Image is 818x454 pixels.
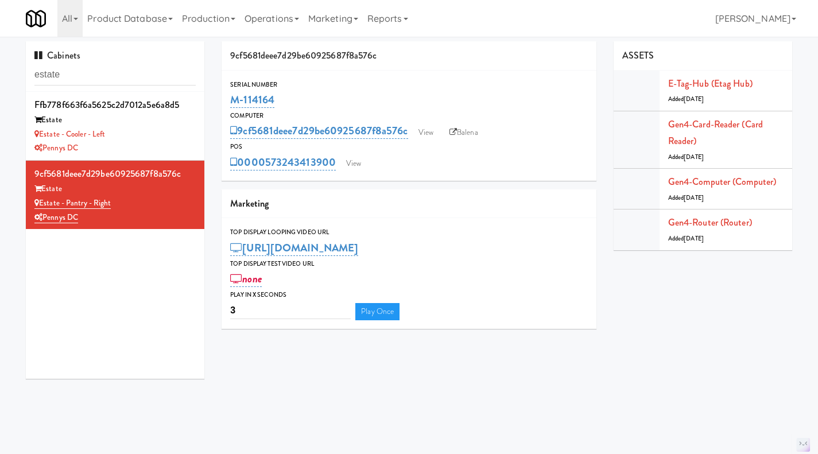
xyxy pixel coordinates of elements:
[668,193,704,202] span: Added
[355,303,400,320] a: Play Once
[230,258,588,270] div: Top Display Test Video Url
[34,49,80,62] span: Cabinets
[668,95,704,103] span: Added
[684,234,704,243] span: [DATE]
[684,95,704,103] span: [DATE]
[34,142,78,153] a: Pennys DC
[230,92,274,108] a: M-114164
[668,216,752,229] a: Gen4-router (Router)
[230,154,336,170] a: 0000573243413900
[230,79,588,91] div: Serial Number
[413,124,439,141] a: View
[230,240,358,256] a: [URL][DOMAIN_NAME]
[340,155,367,172] a: View
[34,197,111,209] a: Estate - Pantry - Right
[668,77,753,90] a: E-tag-hub (Etag Hub)
[230,123,408,139] a: 9cf5681deee7d29be60925687f8a576c
[444,124,484,141] a: Balena
[622,49,654,62] span: ASSETS
[230,141,588,153] div: POS
[34,64,196,86] input: Search cabinets
[34,129,105,139] a: Estate - Cooler - Left
[34,165,196,183] div: 9cf5681deee7d29be60925687f8a576c
[668,153,704,161] span: Added
[26,161,204,229] li: 9cf5681deee7d29be60925687f8a576cEstate Estate - Pantry - RightPennys DC
[34,212,78,223] a: Pennys DC
[668,175,776,188] a: Gen4-computer (Computer)
[34,96,196,114] div: ffb778f663f6a5625c2d7012a5e6a8d5
[230,271,262,287] a: none
[230,110,588,122] div: Computer
[34,182,196,196] div: Estate
[668,234,704,243] span: Added
[26,9,46,29] img: Micromart
[230,289,588,301] div: Play in X seconds
[684,193,704,202] span: [DATE]
[668,118,763,148] a: Gen4-card-reader (Card Reader)
[230,227,588,238] div: Top Display Looping Video Url
[34,113,196,127] div: Estate
[684,153,704,161] span: [DATE]
[26,92,204,161] li: ffb778f663f6a5625c2d7012a5e6a8d5Estate Estate - Cooler - LeftPennys DC
[230,197,269,210] span: Marketing
[222,41,596,71] div: 9cf5681deee7d29be60925687f8a576c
